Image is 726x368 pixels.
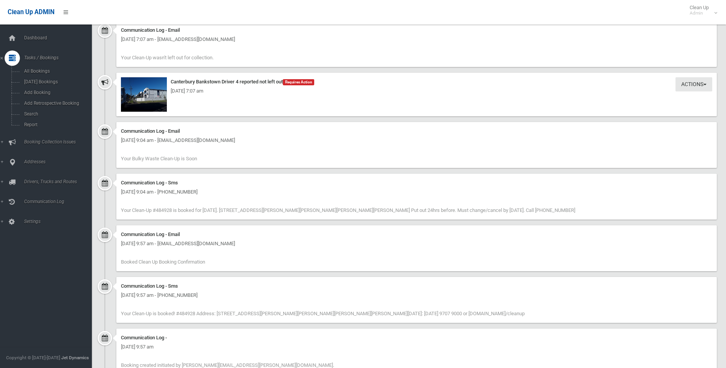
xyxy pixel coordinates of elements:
[22,159,98,164] span: Addresses
[686,5,716,16] span: Clean Up
[121,178,712,187] div: Communication Log - Sms
[8,8,54,16] span: Clean Up ADMIN
[121,259,205,265] span: Booked Clean Up Booking Confirmation
[121,127,712,136] div: Communication Log - Email
[22,90,91,95] span: Add Booking
[121,239,712,248] div: [DATE] 9:57 am - [EMAIL_ADDRESS][DOMAIN_NAME]
[121,230,712,239] div: Communication Log - Email
[61,355,89,360] strong: Jet Dynamics
[22,101,91,106] span: Add Retrospective Booking
[121,77,167,112] img: 2025-09-2307.06.457169288754831463305.jpg
[22,111,91,117] span: Search
[22,68,91,74] span: All Bookings
[675,77,712,91] button: Actions
[121,282,712,291] div: Communication Log - Sms
[22,79,91,85] span: [DATE] Bookings
[121,26,712,35] div: Communication Log - Email
[22,139,98,145] span: Booking Collection Issues
[22,219,98,224] span: Settings
[121,156,197,161] span: Your Bulky Waste Clean-Up is Soon
[22,55,98,60] span: Tasks / Bookings
[6,355,60,360] span: Copyright © [DATE]-[DATE]
[22,122,91,127] span: Report
[121,291,712,300] div: [DATE] 9:57 am - [PHONE_NUMBER]
[121,136,712,145] div: [DATE] 9:04 am - [EMAIL_ADDRESS][DOMAIN_NAME]
[22,35,98,41] span: Dashboard
[121,86,712,96] div: [DATE] 7:07 am
[121,342,712,352] div: [DATE] 9:57 am
[121,35,712,44] div: [DATE] 7:07 am - [EMAIL_ADDRESS][DOMAIN_NAME]
[121,362,334,368] span: Booking created initiated by [PERSON_NAME][EMAIL_ADDRESS][PERSON_NAME][DOMAIN_NAME].
[121,77,712,86] div: Canterbury Bankstown Driver 4 reported not left out
[121,187,712,197] div: [DATE] 9:04 am - [PHONE_NUMBER]
[121,55,214,60] span: Your Clean-Up wasn't left out for collection.
[121,311,525,316] span: Your Clean-Up is booked! #484928 Address: [STREET_ADDRESS][PERSON_NAME][PERSON_NAME][PERSON_NAME]...
[690,10,709,16] small: Admin
[121,207,575,213] span: Your Clean-Up #484928 is booked for [DATE]. [STREET_ADDRESS][PERSON_NAME][PERSON_NAME][PERSON_NAM...
[22,199,98,204] span: Communication Log
[22,179,98,184] span: Drivers, Trucks and Routes
[121,333,712,342] div: Communication Log -
[283,79,314,85] span: Requires Action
